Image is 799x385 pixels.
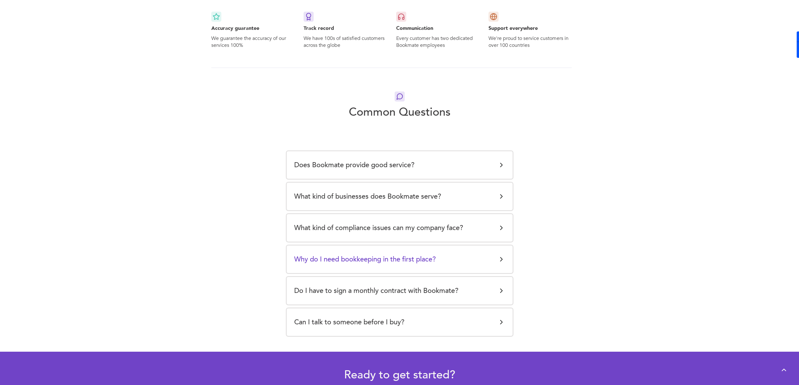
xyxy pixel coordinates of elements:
[294,222,463,234] h5: What kind of compliance issues can my company face?
[294,253,436,266] h5: Why do I need bookkeeping in the first place?
[304,35,387,49] div: We have 100s of satisfied customers across the globe
[489,25,572,32] h6: Support everywhere
[211,35,294,49] div: We guarantee the accuracy of our services 100%
[304,25,387,32] h6: Track record
[294,159,414,171] h5: Does Bookmate provide good service?
[294,190,441,203] h5: What kind of businesses does Bookmate serve?
[294,316,404,328] h5: Can I talk to someone before I buy?
[396,35,479,49] div: Every customer has two dedicated Bookmate employees
[396,25,479,32] h6: Communication
[211,25,294,32] h6: Accuracy guarantee
[349,105,451,120] h3: Common Questions
[320,367,479,382] h3: Ready to get started?
[489,35,572,49] div: We're proud to service customers in over 100 countries
[294,284,458,297] h5: Do I have to sign a monthly contract with Bookmate?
